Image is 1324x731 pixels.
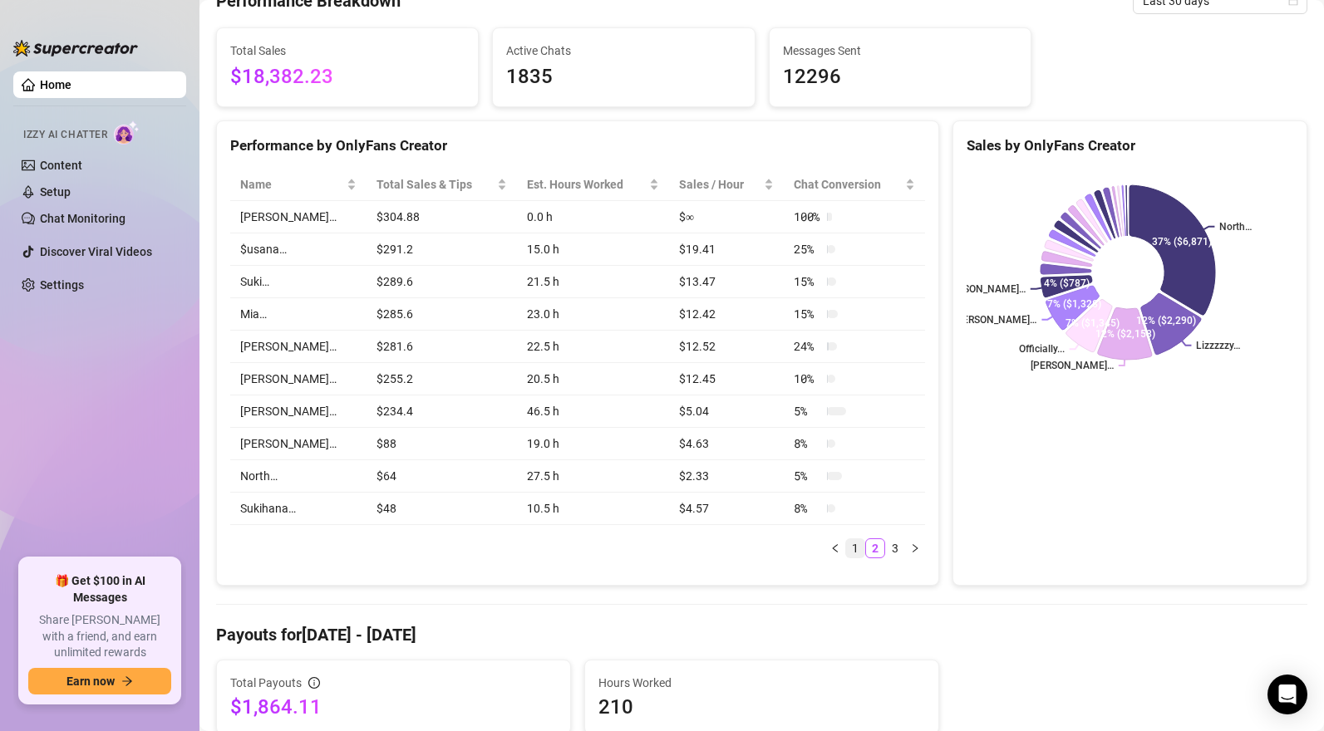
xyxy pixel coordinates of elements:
[943,283,1026,295] text: [PERSON_NAME]…
[669,298,784,331] td: $12.42
[40,185,71,199] a: Setup
[1019,344,1065,356] text: Officially...
[517,460,669,493] td: 27.5 h
[230,493,367,525] td: Sukihana…
[794,370,820,388] span: 10 %
[517,201,669,233] td: 0.0 h
[825,538,845,558] li: Previous Page
[28,573,171,606] span: 🎁 Get $100 in AI Messages
[794,208,820,226] span: 100 %
[367,169,517,201] th: Total Sales & Tips
[967,135,1293,157] div: Sales by OnlyFans Creator
[367,233,517,266] td: $291.2
[1219,221,1252,233] text: North…
[230,135,925,157] div: Performance by OnlyFans Creator
[230,201,367,233] td: [PERSON_NAME]…
[506,61,741,93] span: 1835
[669,493,784,525] td: $4.57
[114,120,140,145] img: AI Chatter
[527,175,646,194] div: Est. Hours Worked
[865,538,885,558] li: 2
[121,675,133,687] span: arrow-right
[367,460,517,493] td: $64
[885,538,905,558] li: 3
[230,61,465,93] span: $18,382.23
[230,42,465,60] span: Total Sales
[794,337,820,356] span: 24 %
[825,538,845,558] button: left
[517,395,669,428] td: 46.5 h
[794,434,820,453] span: 8 %
[830,543,840,553] span: left
[240,175,343,194] span: Name
[40,212,126,225] a: Chat Monitoring
[23,127,107,143] span: Izzy AI Chatter
[367,428,517,460] td: $88
[367,266,517,298] td: $289.6
[28,612,171,661] span: Share [PERSON_NAME] with a friend, and earn unlimited rewards
[598,694,925,720] span: 210
[669,266,784,298] td: $13.47
[40,245,152,258] a: Discover Viral Videos
[794,240,820,258] span: 25 %
[230,331,367,363] td: [PERSON_NAME]…
[669,331,784,363] td: $12.52
[28,668,171,694] button: Earn nowarrow-right
[517,331,669,363] td: 22.5 h
[783,42,1017,60] span: Messages Sent
[216,623,1307,646] h4: Payouts for [DATE] - [DATE]
[669,169,784,201] th: Sales / Hour
[66,675,115,688] span: Earn now
[230,233,367,266] td: $usana…
[367,493,517,525] td: $48
[230,674,302,692] span: Total Payouts
[517,233,669,266] td: 15.0 h
[230,694,557,720] span: $1,864.11
[669,233,784,266] td: $19.41
[783,61,1017,93] span: 12296
[230,428,367,460] td: [PERSON_NAME]…
[794,402,820,420] span: 5 %
[367,363,517,395] td: $255.2
[794,467,820,485] span: 5 %
[598,674,925,692] span: Hours Worked
[230,395,367,428] td: [PERSON_NAME]…
[669,395,784,428] td: $5.04
[308,677,320,689] span: info-circle
[1031,360,1114,371] text: [PERSON_NAME]…
[230,363,367,395] td: [PERSON_NAME]…
[40,278,84,292] a: Settings
[794,499,820,518] span: 8 %
[794,305,820,323] span: 15 %
[367,395,517,428] td: $234.4
[517,493,669,525] td: 10.5 h
[866,539,884,557] a: 2
[1196,340,1240,351] text: Lizzzzzy…
[367,298,517,331] td: $285.6
[40,159,82,172] a: Content
[367,201,517,233] td: $304.88
[669,460,784,493] td: $2.33
[230,460,367,493] td: North…
[845,538,865,558] li: 1
[517,428,669,460] td: 19.0 h
[679,175,760,194] span: Sales / Hour
[669,201,784,233] td: $∞
[905,538,925,558] button: right
[517,363,669,395] td: 20.5 h
[794,272,820,291] span: 15 %
[517,298,669,331] td: 23.0 h
[1267,675,1307,714] div: Open Intercom Messenger
[910,543,920,553] span: right
[230,169,367,201] th: Name
[794,175,902,194] span: Chat Conversion
[784,169,925,201] th: Chat Conversion
[506,42,741,60] span: Active Chats
[367,331,517,363] td: $281.6
[886,539,904,557] a: 3
[517,266,669,298] td: 21.5 h
[905,538,925,558] li: Next Page
[230,266,367,298] td: Suki…
[953,314,1036,326] text: [PERSON_NAME]…
[669,428,784,460] td: $4.63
